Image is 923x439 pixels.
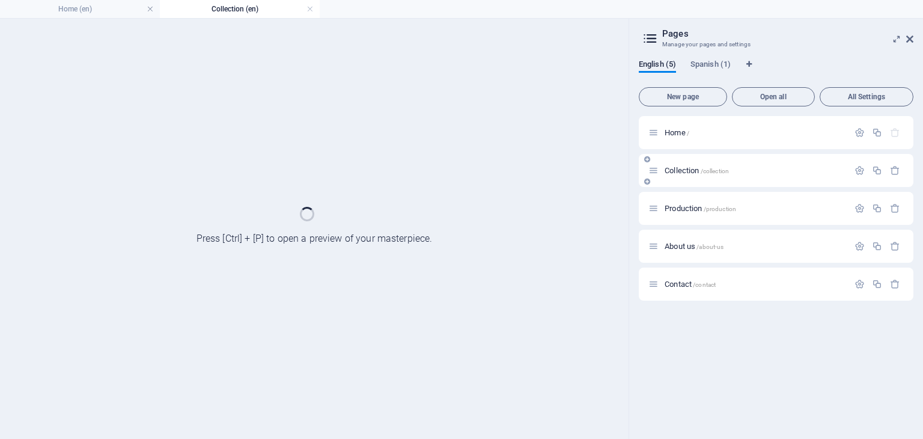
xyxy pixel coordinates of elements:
[661,167,848,174] div: Collection/collection
[661,280,848,288] div: Contact/contact
[665,128,689,137] span: Click to open page
[661,129,848,137] div: Home/
[890,279,900,289] div: Remove
[696,244,723,250] span: /about-us
[639,87,727,106] button: New page
[737,93,809,100] span: Open all
[820,87,913,106] button: All Settings
[665,166,729,175] span: Click to open page
[701,168,730,174] span: /collection
[662,39,889,50] h3: Manage your pages and settings
[665,242,723,251] span: Click to open page
[661,204,848,212] div: Production/production
[890,127,900,138] div: The startpage cannot be deleted
[854,203,865,213] div: Settings
[854,279,865,289] div: Settings
[160,2,320,16] h4: Collection (en)
[644,93,722,100] span: New page
[732,87,815,106] button: Open all
[665,204,736,213] span: Click to open page
[872,165,882,176] div: Duplicate
[872,127,882,138] div: Duplicate
[890,203,900,213] div: Remove
[662,28,913,39] h2: Pages
[872,241,882,251] div: Duplicate
[665,280,716,289] span: Click to open page
[890,241,900,251] div: Remove
[639,57,676,74] span: English (5)
[687,130,689,137] span: /
[854,127,865,138] div: Settings
[704,206,737,212] span: /production
[872,203,882,213] div: Duplicate
[872,279,882,289] div: Duplicate
[854,165,865,176] div: Settings
[890,165,900,176] div: Remove
[661,242,848,250] div: About us/about-us
[693,281,716,288] span: /contact
[825,93,908,100] span: All Settings
[639,60,913,82] div: Language Tabs
[690,57,731,74] span: Spanish (1)
[854,241,865,251] div: Settings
